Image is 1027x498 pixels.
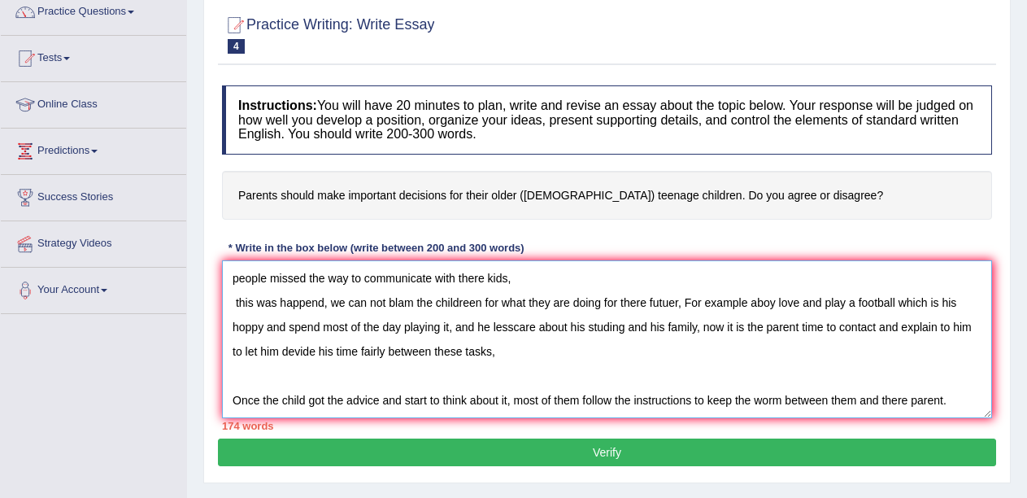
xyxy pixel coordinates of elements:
a: Tests [1,36,186,76]
span: 4 [228,39,245,54]
a: Success Stories [1,175,186,216]
a: Online Class [1,82,186,123]
h2: Practice Writing: Write Essay [222,13,434,54]
button: Verify [218,439,996,466]
div: 174 words [222,418,992,434]
h4: You will have 20 minutes to plan, write and revise an essay about the topic below. Your response ... [222,85,992,155]
div: * Write in the box below (write between 200 and 300 words) [222,240,530,256]
a: Predictions [1,129,186,169]
a: Your Account [1,268,186,308]
b: Instructions: [238,98,317,112]
a: Strategy Videos [1,221,186,262]
h4: Parents should make important decisions for their older ([DEMOGRAPHIC_DATA]) teenage children. Do... [222,171,992,221]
